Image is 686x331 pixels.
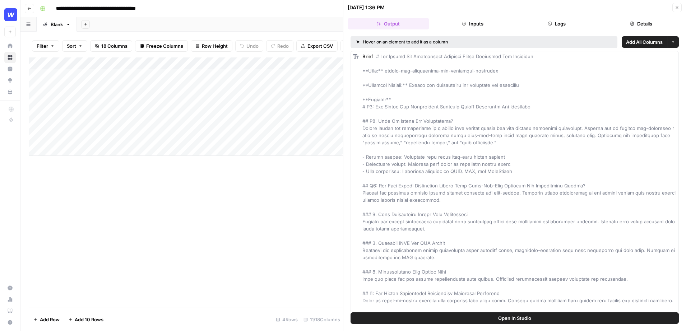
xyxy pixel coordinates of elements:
button: Sort [62,40,87,52]
span: Redo [277,42,289,50]
button: Redo [266,40,293,52]
button: Freeze Columns [135,40,188,52]
span: Add All Columns [626,38,663,46]
button: Add 10 Rows [64,314,108,325]
span: 18 Columns [101,42,128,50]
span: Add Row [40,316,60,323]
button: Row Height [191,40,232,52]
div: Blank [51,21,63,28]
a: Your Data [4,86,16,98]
a: Blank [37,17,77,32]
span: Freeze Columns [146,42,183,50]
button: Inputs [432,18,514,29]
button: Workspace: Webflow [4,6,16,24]
span: Row Height [202,42,228,50]
span: Filter [37,42,48,50]
span: Brief [362,53,373,59]
span: Export CSV [307,42,333,50]
a: Browse [4,52,16,63]
span: Open In Studio [498,314,531,322]
button: 18 Columns [90,40,132,52]
div: Hover on an element to add it as a column [356,39,530,45]
button: Logs [516,18,598,29]
button: Undo [235,40,263,52]
div: 11/18 Columns [301,314,343,325]
div: 4 Rows [273,314,301,325]
a: Usage [4,294,16,305]
button: Details [601,18,682,29]
span: Add 10 Rows [75,316,103,323]
button: Export CSV [296,40,338,52]
button: Add All Columns [622,36,667,48]
span: Undo [246,42,259,50]
span: Sort [67,42,76,50]
button: Open In Studio [351,312,679,324]
a: Home [4,40,16,52]
a: Opportunities [4,75,16,86]
a: Learning Hub [4,305,16,317]
div: [DATE] 1:36 PM [348,4,385,11]
button: Add Row [29,314,64,325]
img: Webflow Logo [4,8,17,21]
button: Filter [32,40,59,52]
button: Help + Support [4,317,16,328]
a: Settings [4,282,16,294]
a: Insights [4,63,16,75]
button: Output [348,18,429,29]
